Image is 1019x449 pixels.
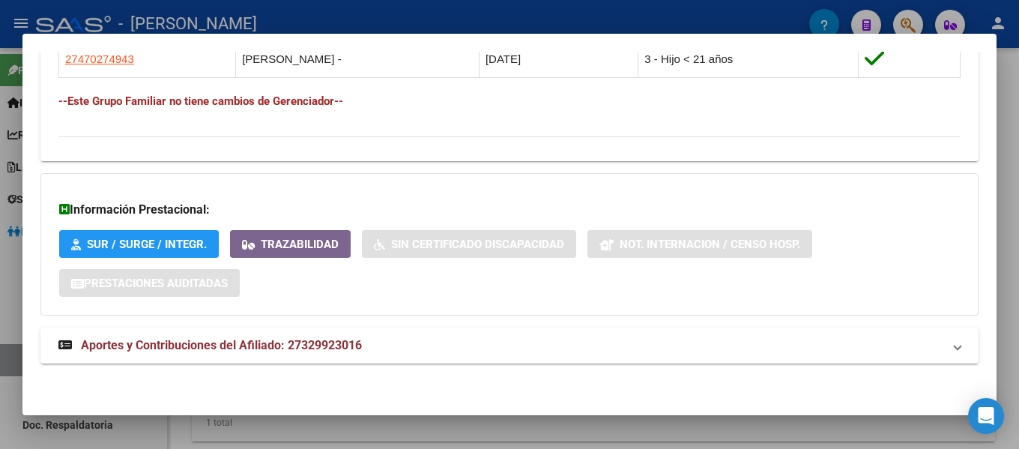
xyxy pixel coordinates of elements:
[236,41,480,78] td: [PERSON_NAME] -
[58,93,961,109] h4: --Este Grupo Familiar no tiene cambios de Gerenciador--
[59,201,960,219] h3: Información Prestacional:
[620,238,800,251] span: Not. Internacion / Censo Hosp.
[59,269,240,297] button: Prestaciones Auditadas
[87,238,207,251] span: SUR / SURGE / INTEGR.
[362,230,576,258] button: Sin Certificado Discapacidad
[84,277,228,290] span: Prestaciones Auditadas
[59,230,219,258] button: SUR / SURGE / INTEGR.
[479,41,638,78] td: [DATE]
[81,338,362,352] span: Aportes y Contribuciones del Afiliado: 27329923016
[261,238,339,251] span: Trazabilidad
[391,238,564,251] span: Sin Certificado Discapacidad
[968,398,1004,434] div: Open Intercom Messenger
[40,328,979,364] mat-expansion-panel-header: Aportes y Contribuciones del Afiliado: 27329923016
[638,41,858,78] td: 3 - Hijo < 21 años
[587,230,812,258] button: Not. Internacion / Censo Hosp.
[230,230,351,258] button: Trazabilidad
[65,52,134,65] span: 27470274943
